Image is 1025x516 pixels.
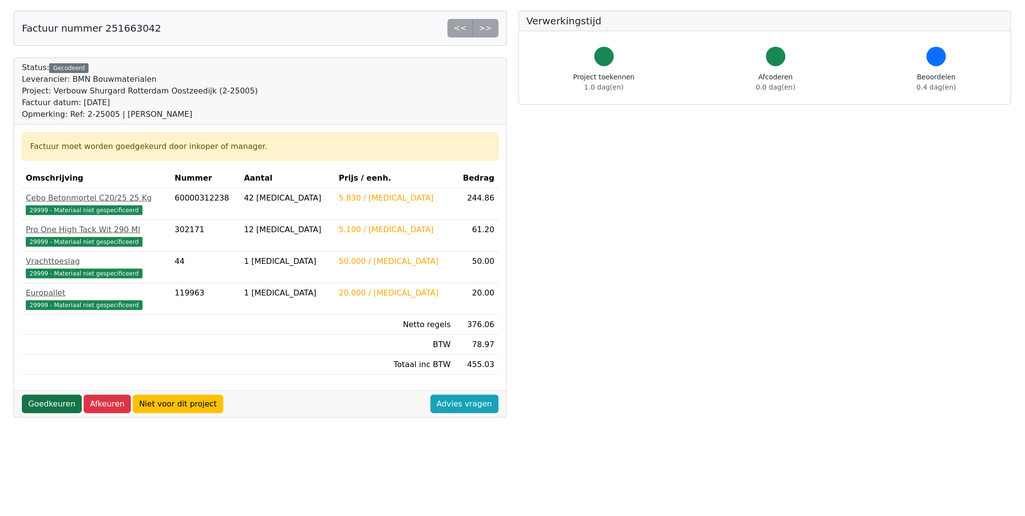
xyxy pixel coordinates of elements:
[26,192,167,216] a: Cebo Betonmortel C20/25 25 Kg29999 - Materiaal niet gespecificeerd
[455,252,499,283] td: 50.00
[26,224,167,247] a: Pro One High Tack Wit 290 Ml29999 - Materiaal niet gespecificeerd
[84,395,131,413] a: Afkeuren
[574,72,635,92] div: Project toekennen
[917,83,956,91] span: 0.4 dag(en)
[244,287,331,299] div: 1 [MEDICAL_DATA]
[455,355,499,375] td: 455.03
[26,192,167,204] div: Cebo Betonmortel C20/25 25 Kg
[171,168,240,188] th: Nummer
[26,269,143,278] span: 29999 - Materiaal niet gespecificeerd
[339,256,451,267] div: 50.000 / [MEDICAL_DATA]
[335,335,455,355] td: BTW
[527,15,1004,27] h5: Verwerkingstijd
[171,220,240,252] td: 302171
[335,355,455,375] td: Totaal inc BTW
[49,63,89,73] div: Gecodeerd
[244,224,331,236] div: 12 [MEDICAL_DATA]
[22,168,171,188] th: Omschrijving
[455,188,499,220] td: 244.86
[917,72,956,92] div: Beoordelen
[455,168,499,188] th: Bedrag
[455,315,499,335] td: 376.06
[244,256,331,267] div: 1 [MEDICAL_DATA]
[455,283,499,315] td: 20.00
[431,395,499,413] a: Advies vragen
[171,283,240,315] td: 119963
[22,74,258,85] div: Leverancier: BMN Bouwmaterialen
[26,256,167,279] a: Vrachttoeslag29999 - Materiaal niet gespecificeerd
[26,287,167,299] div: Europallet
[26,300,143,310] span: 29999 - Materiaal niet gespecificeerd
[756,83,795,91] span: 0.0 dag(en)
[30,141,490,152] div: Factuur moet worden goedgekeurd door inkoper of manager.
[339,224,451,236] div: 5.100 / [MEDICAL_DATA]
[22,395,82,413] a: Goedkeuren
[584,83,624,91] span: 1.0 dag(en)
[133,395,223,413] a: Niet voor dit project
[335,168,455,188] th: Prijs / eenh.
[244,192,331,204] div: 42 [MEDICAL_DATA]
[22,62,258,120] div: Status:
[339,287,451,299] div: 20.000 / [MEDICAL_DATA]
[22,22,161,34] h5: Factuur nummer 251663042
[26,224,167,236] div: Pro One High Tack Wit 290 Ml
[26,287,167,311] a: Europallet29999 - Materiaal niet gespecificeerd
[756,72,795,92] div: Afcoderen
[26,205,143,215] span: 29999 - Materiaal niet gespecificeerd
[455,335,499,355] td: 78.97
[26,237,143,247] span: 29999 - Materiaal niet gespecificeerd
[171,252,240,283] td: 44
[339,192,451,204] div: 5.830 / [MEDICAL_DATA]
[171,188,240,220] td: 60000312238
[240,168,335,188] th: Aantal
[455,220,499,252] td: 61.20
[22,85,258,97] div: Project: Verbouw Shurgard Rotterdam Oostzeedijk (2-25005)
[26,256,167,267] div: Vrachttoeslag
[22,97,258,109] div: Factuur datum: [DATE]
[335,315,455,335] td: Netto regels
[22,109,258,120] div: Opmerking: Ref: 2-25005 | [PERSON_NAME]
